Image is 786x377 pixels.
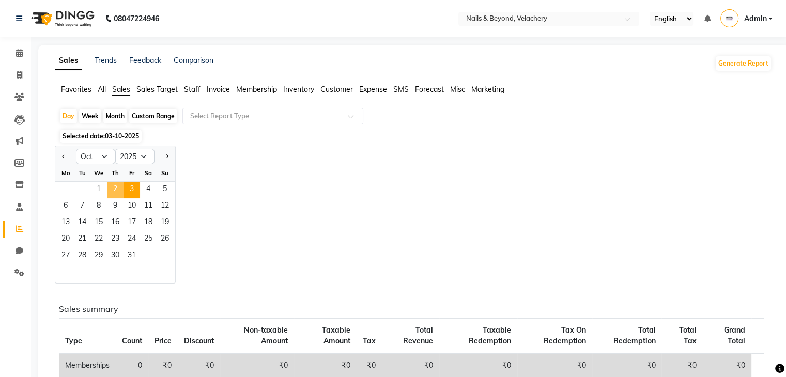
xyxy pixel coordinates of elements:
[157,182,173,198] div: Sunday, October 5, 2025
[207,85,230,94] span: Invoice
[57,198,74,215] div: Monday, October 6, 2025
[122,336,142,345] span: Count
[124,182,140,198] span: 3
[107,215,124,231] span: 16
[74,198,90,215] span: 7
[26,4,97,33] img: logo
[450,85,465,94] span: Misc
[320,85,353,94] span: Customer
[184,336,214,345] span: Discount
[393,85,409,94] span: SMS
[140,182,157,198] div: Saturday, October 4, 2025
[90,198,107,215] span: 8
[124,231,140,248] div: Friday, October 24, 2025
[124,248,140,264] span: 31
[107,215,124,231] div: Thursday, October 16, 2025
[157,198,173,215] span: 12
[157,182,173,198] span: 5
[107,198,124,215] span: 9
[140,182,157,198] span: 4
[107,165,124,181] div: Th
[107,231,124,248] div: Thursday, October 23, 2025
[544,325,586,345] span: Tax On Redemption
[74,165,90,181] div: Tu
[57,248,74,264] span: 27
[76,149,115,164] select: Select month
[112,85,130,94] span: Sales
[90,182,107,198] div: Wednesday, October 1, 2025
[140,198,157,215] span: 11
[60,109,77,123] div: Day
[124,231,140,248] span: 24
[157,215,173,231] span: 19
[720,9,738,27] img: Admin
[724,325,745,345] span: Grand Total
[90,248,107,264] div: Wednesday, October 29, 2025
[140,165,157,181] div: Sa
[74,231,90,248] div: Tuesday, October 21, 2025
[124,215,140,231] span: 17
[157,231,173,248] span: 26
[79,109,101,123] div: Week
[136,85,178,94] span: Sales Target
[90,215,107,231] div: Wednesday, October 15, 2025
[74,248,90,264] div: Tuesday, October 28, 2025
[157,215,173,231] div: Sunday, October 19, 2025
[57,231,74,248] span: 20
[105,132,139,140] span: 03-10-2025
[236,85,277,94] span: Membership
[124,182,140,198] div: Friday, October 3, 2025
[90,198,107,215] div: Wednesday, October 8, 2025
[90,231,107,248] span: 22
[57,198,74,215] span: 6
[363,336,376,345] span: Tax
[90,182,107,198] span: 1
[57,215,74,231] span: 13
[74,198,90,215] div: Tuesday, October 7, 2025
[57,231,74,248] div: Monday, October 20, 2025
[74,248,90,264] span: 28
[129,109,177,123] div: Custom Range
[155,336,172,345] span: Price
[184,85,201,94] span: Staff
[114,4,159,33] b: 08047224946
[90,231,107,248] div: Wednesday, October 22, 2025
[65,336,82,345] span: Type
[103,109,127,123] div: Month
[124,198,140,215] div: Friday, October 10, 2025
[107,182,124,198] span: 2
[244,325,288,345] span: Non-taxable Amount
[140,231,157,248] div: Saturday, October 25, 2025
[157,231,173,248] div: Sunday, October 26, 2025
[107,182,124,198] div: Thursday, October 2, 2025
[140,215,157,231] div: Saturday, October 18, 2025
[129,56,161,65] a: Feedback
[61,85,91,94] span: Favorites
[679,325,697,345] span: Total Tax
[716,56,771,71] button: Generate Report
[55,52,82,70] a: Sales
[322,325,350,345] span: Taxable Amount
[403,325,433,345] span: Total Revenue
[90,165,107,181] div: We
[74,231,90,248] span: 21
[90,215,107,231] span: 15
[57,215,74,231] div: Monday, October 13, 2025
[744,13,766,24] span: Admin
[107,198,124,215] div: Thursday, October 9, 2025
[107,231,124,248] span: 23
[471,85,504,94] span: Marketing
[283,85,314,94] span: Inventory
[140,215,157,231] span: 18
[469,325,511,345] span: Taxable Redemption
[74,215,90,231] span: 14
[59,148,68,165] button: Previous month
[74,215,90,231] div: Tuesday, October 14, 2025
[124,198,140,215] span: 10
[359,85,387,94] span: Expense
[157,198,173,215] div: Sunday, October 12, 2025
[98,85,106,94] span: All
[124,215,140,231] div: Friday, October 17, 2025
[59,304,764,314] h6: Sales summary
[57,248,74,264] div: Monday, October 27, 2025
